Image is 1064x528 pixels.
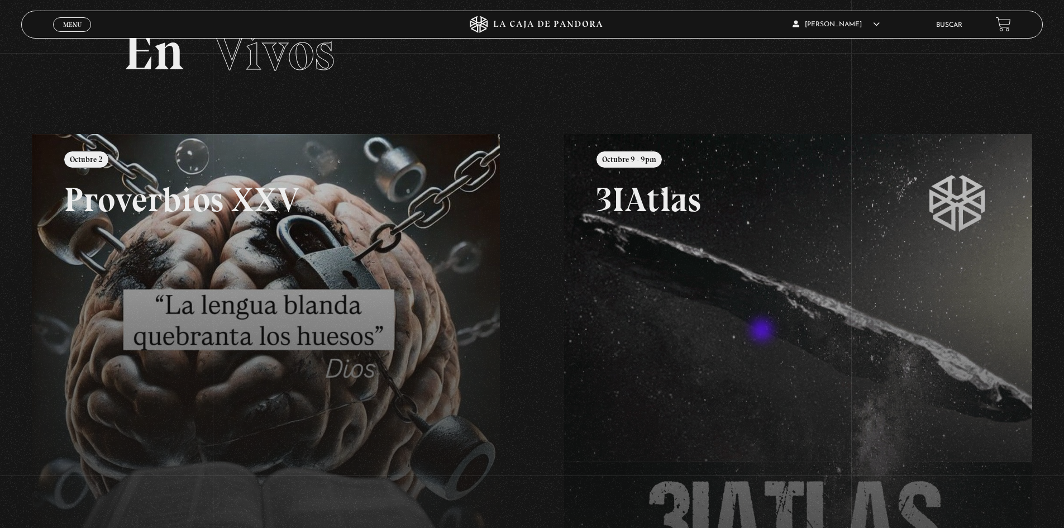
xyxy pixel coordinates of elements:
[996,17,1011,32] a: View your shopping cart
[793,21,880,28] span: [PERSON_NAME]
[123,25,941,78] h2: En
[936,22,962,28] a: Buscar
[63,21,82,28] span: Menu
[59,31,85,39] span: Cerrar
[213,20,335,83] span: Vivos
